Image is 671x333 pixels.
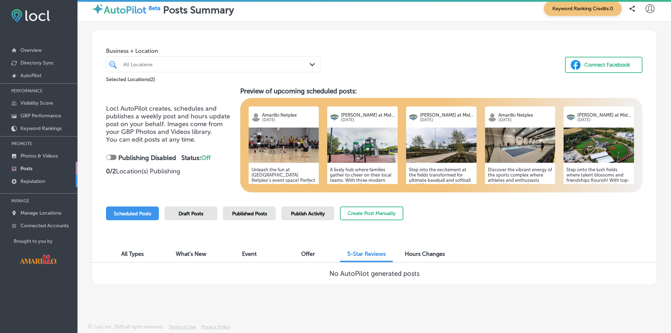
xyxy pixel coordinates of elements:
img: logo [251,113,260,122]
img: 175198537321af95df-768b-4e9f-af7b-5042a33b4042_2024-11-02.jpg [485,128,555,163]
strong: Publishing Disabled [118,154,176,162]
button: Connect Facebook [565,57,642,73]
p: AutoPilot [20,73,42,79]
h3: Preview of upcoming scheduled posts: [240,87,642,95]
p: Manage Locations [20,210,61,216]
p: Amarillo Netplex [262,112,316,118]
span: Keyword Ranking Credits: 0 [544,1,622,16]
h5: A lively hub where families gather to cheer on their local teams. With three modern synthetic tur... [330,167,395,241]
h5: Discover the vibrant energy of the sports complex where athletes and enthusiasts unite! With cour... [488,167,553,246]
p: [PERSON_NAME] at Mid... [577,112,631,118]
img: 1751492771e94f91e7-9c44-44a2-a980-c2552deecd67_2024-10-08.jpg [406,128,477,163]
p: [DATE] [420,118,474,122]
strong: 0 / 2 [106,167,116,175]
p: [DATE] [341,118,395,122]
img: logo [330,113,339,122]
div: Connect Facebook [584,60,630,70]
h3: No AutoPilot generated posts [329,270,420,278]
p: Reputation [20,178,45,184]
h5: Unleash the fun at [GEOGRAPHIC_DATA] Netplex's event space! Perfect for gatherings big and small,... [251,167,316,246]
p: Amarillo Netplex [498,112,552,118]
img: 17519853791644c465-00e6-4851-9a00-a2a2532671be_IMG_2594_1.jpg [249,128,319,163]
p: GBP Performance [20,113,61,119]
span: Publish Activity [291,211,325,217]
img: logo [566,113,575,122]
img: 17514927696bcdc400-c361-4524-9984-f9bb21b68060_2024-10-08.jpg [564,128,634,163]
span: Published Posts [232,211,267,217]
p: [DATE] [498,118,552,122]
img: logo [409,113,418,122]
p: Directory Sync [20,60,54,66]
img: Beta [146,4,163,12]
p: Locl, Inc. 2025 all rights reserved. [94,324,163,329]
span: Locl AutoPilot creates, schedules and publishes a weekly post and hours update post on your behal... [106,105,230,136]
span: Business + Location [106,48,321,54]
img: autopilot-icon [92,3,104,15]
span: Draft Posts [179,211,203,217]
label: AutoPilot [104,4,146,16]
img: fda3e92497d09a02dc62c9cd864e3231.png [11,9,50,22]
a: Privacy Policy [201,324,230,333]
strong: Status: [181,154,211,162]
span: Off [201,154,211,162]
span: 5-Star Reviews [347,251,386,257]
h5: Step onto the lush fields where talent blossoms and friendships flourish! With top-notch amenitie... [566,167,631,246]
label: Posts Summary [163,4,234,16]
span: All Types [121,251,144,257]
img: 17514927654e8c99b0-fb2a-43b1-93c6-343b556b50e7_2024-10-08.jpg [327,128,398,163]
p: Visibility Score [20,100,53,106]
button: Create Post Manually [340,206,403,220]
img: Visit Amarillo [14,249,63,269]
p: Location(s) Publishing [106,167,235,175]
img: logo [488,113,497,122]
p: [DATE] [262,118,316,122]
h5: Step into the excitement at the fields transformed for ultimate baseball and softball fun! With m... [409,167,474,241]
p: Overview [20,47,42,53]
span: Hours Changes [405,251,445,257]
p: [PERSON_NAME] at Mid... [341,112,395,118]
p: Brought to you by [14,239,77,244]
p: [PERSON_NAME] at Mid... [420,112,474,118]
span: What's New [176,251,206,257]
span: Scheduled Posts [114,211,151,217]
p: Posts [20,166,32,172]
span: Offer [301,251,315,257]
p: Photos & Videos [20,153,58,159]
p: [DATE] [577,118,631,122]
span: Event [242,251,257,257]
p: Selected Locations ( 2 ) [106,74,155,82]
a: Terms of Use [169,324,196,333]
span: You can edit posts at any time. [106,136,196,143]
div: All Locations [123,61,310,67]
p: Keyword Rankings [20,125,62,131]
p: Connected Accounts [20,223,69,229]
